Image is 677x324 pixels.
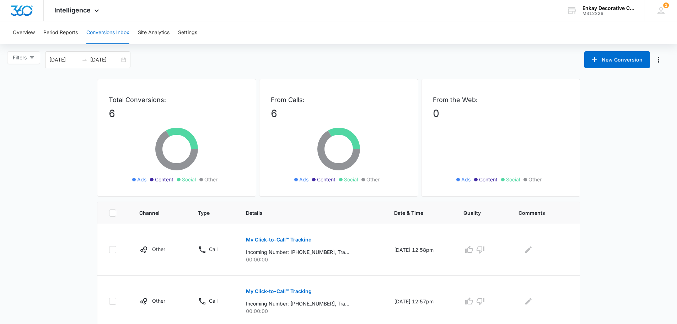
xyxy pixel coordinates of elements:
span: Comments [519,209,558,217]
span: Ads [299,176,308,183]
div: account id [582,11,634,16]
p: My Click-to-Call™ Tracking [246,289,312,294]
p: 0 [433,106,569,121]
span: Other [366,176,380,183]
span: Channel [139,209,171,217]
span: Ads [461,176,471,183]
span: 1 [663,2,669,8]
span: swap-right [82,57,87,63]
span: Date & Time [394,209,436,217]
p: 6 [271,106,407,121]
button: New Conversion [584,51,650,68]
p: Total Conversions: [109,95,245,105]
span: Type [198,209,219,217]
button: My Click-to-Call™ Tracking [246,283,312,300]
span: Intelligence [54,6,91,14]
span: Social [506,176,520,183]
button: Period Reports [43,21,78,44]
button: Settings [178,21,197,44]
p: Other [152,297,165,304]
button: Manage Numbers [653,54,664,65]
button: Site Analytics [138,21,170,44]
span: Social [344,176,358,183]
span: Other [528,176,542,183]
input: End date [90,56,120,64]
span: Details [246,209,367,217]
p: From the Web: [433,95,569,105]
p: Call [209,245,217,253]
p: Call [209,297,217,304]
button: Conversions Inbox [86,21,129,44]
button: My Click-to-Call™ Tracking [246,231,312,248]
button: Edit Comments [523,244,534,255]
span: Content [317,176,335,183]
span: Content [155,176,173,183]
span: to [82,57,87,63]
span: Ads [137,176,146,183]
p: Incoming Number: [PHONE_NUMBER], Tracking Number: [PHONE_NUMBER], Ring To: [PHONE_NUMBER], Caller... [246,300,349,307]
span: Social [182,176,196,183]
span: Quality [463,209,491,217]
p: My Click-to-Call™ Tracking [246,237,312,242]
p: 00:00:00 [246,307,377,315]
p: From Calls: [271,95,407,105]
button: Filters [7,51,40,64]
div: notifications count [663,2,669,8]
button: Overview [13,21,35,44]
span: Other [204,176,217,183]
div: account name [582,5,634,11]
button: Edit Comments [523,296,534,307]
input: Start date [49,56,79,64]
span: Content [479,176,498,183]
p: Other [152,245,165,253]
td: [DATE] 12:58pm [386,224,455,276]
span: Filters [13,54,27,62]
p: 00:00:00 [246,256,377,263]
p: Incoming Number: [PHONE_NUMBER], Tracking Number: [PHONE_NUMBER], Ring To: [PHONE_NUMBER], Caller... [246,248,349,256]
p: 6 [109,106,245,121]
